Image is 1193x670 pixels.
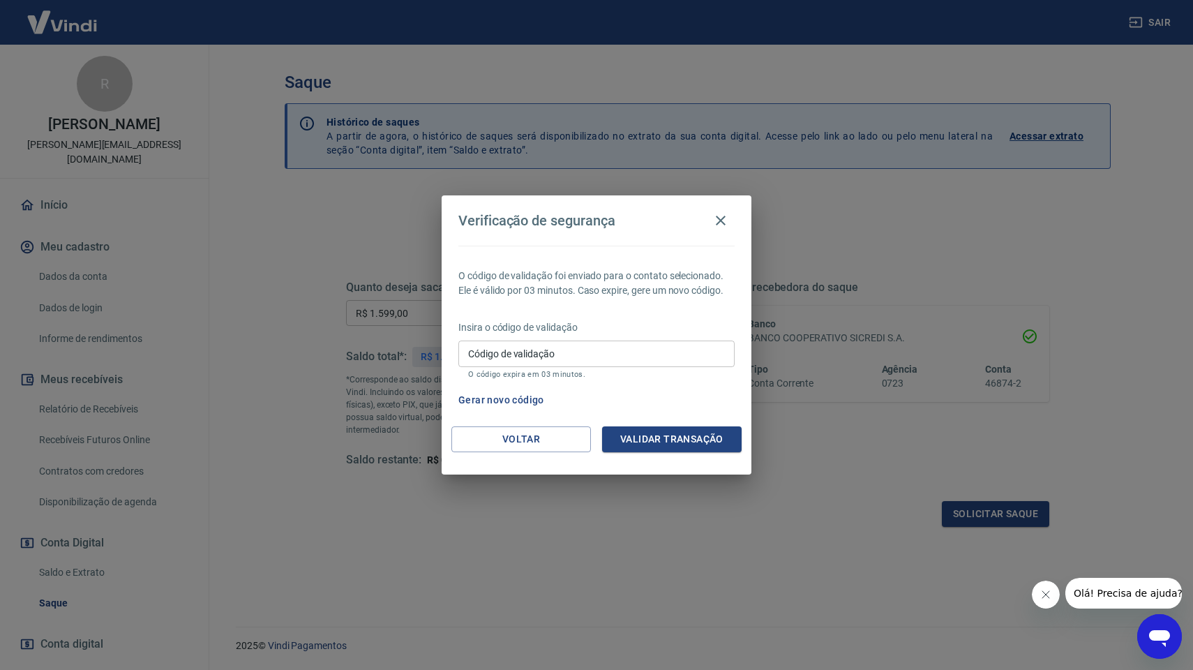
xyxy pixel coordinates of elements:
p: Insira o código de validação [458,320,735,335]
button: Gerar novo código [453,387,550,413]
p: O código de validação foi enviado para o contato selecionado. Ele é válido por 03 minutos. Caso e... [458,269,735,298]
iframe: Mensagem da empresa [1065,578,1182,609]
iframe: Fechar mensagem [1032,581,1060,609]
h4: Verificação de segurança [458,212,615,229]
button: Validar transação [602,426,742,452]
button: Voltar [451,426,591,452]
span: Olá! Precisa de ajuda? [8,10,117,21]
iframe: Botão para abrir a janela de mensagens [1137,614,1182,659]
p: O código expira em 03 minutos. [468,370,725,379]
